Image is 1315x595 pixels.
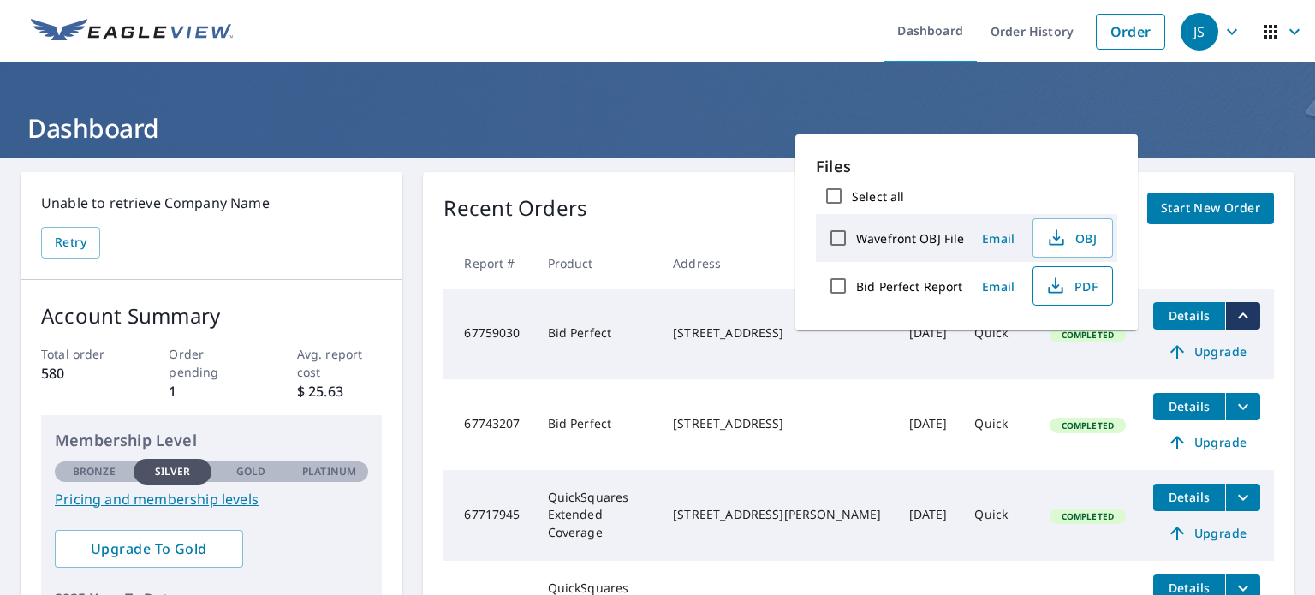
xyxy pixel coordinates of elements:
span: Upgrade To Gold [68,539,229,558]
p: Gold [236,464,265,479]
a: Start New Order [1147,193,1274,224]
span: Details [1163,398,1215,414]
p: $ 25.63 [297,381,383,402]
span: Retry [55,232,86,253]
td: 67759030 [443,289,533,379]
a: Order [1096,14,1165,50]
button: detailsBtn-67717945 [1153,484,1225,511]
td: Bid Perfect [534,289,660,379]
p: Membership Level [55,429,368,452]
button: filesDropdownBtn-67759030 [1225,302,1260,330]
span: Completed [1051,419,1124,431]
p: Total order [41,345,127,363]
p: Order pending [169,345,254,381]
th: Product [534,238,660,289]
button: OBJ [1032,218,1113,258]
button: filesDropdownBtn-67743207 [1225,393,1260,420]
div: [STREET_ADDRESS][PERSON_NAME] [673,506,881,523]
label: Select all [852,188,904,205]
a: Upgrade [1153,520,1260,547]
h1: Dashboard [21,110,1294,146]
th: Address [659,238,895,289]
a: Upgrade [1153,338,1260,366]
p: Unable to retrieve Company Name [41,193,382,213]
img: EV Logo [31,19,233,45]
label: Wavefront OBJ File [856,230,964,247]
a: Upgrade [1153,429,1260,456]
td: 67717945 [443,470,533,561]
span: Upgrade [1163,432,1250,453]
td: [DATE] [896,289,961,379]
td: 67743207 [443,379,533,470]
p: Bronze [73,464,116,479]
span: Details [1163,489,1215,505]
div: [STREET_ADDRESS] [673,415,881,432]
button: Email [971,225,1026,252]
span: Email [978,278,1019,295]
p: Files [816,155,1117,178]
span: Start New Order [1161,198,1260,219]
button: Email [971,273,1026,300]
td: Quick [961,470,1035,561]
a: Pricing and membership levels [55,489,368,509]
label: Bid Perfect Report [856,278,962,295]
p: 1 [169,381,254,402]
th: Report # [443,238,533,289]
td: Bid Perfect [534,379,660,470]
button: detailsBtn-67743207 [1153,393,1225,420]
p: Avg. report cost [297,345,383,381]
button: filesDropdownBtn-67717945 [1225,484,1260,511]
p: 580 [41,363,127,384]
td: Quick [961,289,1035,379]
p: Platinum [302,464,356,479]
td: Quick [961,379,1035,470]
div: [STREET_ADDRESS] [673,324,881,342]
div: JS [1181,13,1218,51]
td: [DATE] [896,470,961,561]
span: Upgrade [1163,523,1250,544]
span: PDF [1044,276,1098,296]
button: PDF [1032,266,1113,306]
td: [DATE] [896,379,961,470]
span: Upgrade [1163,342,1250,362]
button: detailsBtn-67759030 [1153,302,1225,330]
a: Upgrade To Gold [55,530,243,568]
p: Recent Orders [443,193,587,224]
span: OBJ [1044,228,1098,248]
button: Retry [41,227,100,259]
span: Completed [1051,510,1124,522]
span: Email [978,230,1019,247]
span: Completed [1051,329,1124,341]
p: Silver [155,464,191,479]
p: Account Summary [41,300,382,331]
span: Details [1163,307,1215,324]
td: QuickSquares Extended Coverage [534,470,660,561]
